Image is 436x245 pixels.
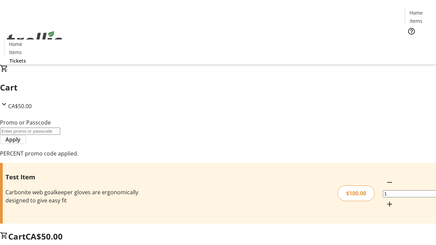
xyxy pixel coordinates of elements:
[4,23,65,58] img: Orient E2E Organization 99wFK8BcfE's Logo
[5,135,20,144] span: Apply
[405,17,427,24] a: Items
[9,40,22,48] span: Home
[409,9,423,16] span: Home
[5,188,154,205] div: Carbonite web goalkeeper gloves are ergonomically designed to give easy fit
[4,40,26,48] a: Home
[9,49,22,56] span: Items
[410,17,422,24] span: Items
[405,24,418,38] button: Help
[410,39,426,47] span: Tickets
[383,176,396,189] button: Decrement by one
[4,57,31,64] a: Tickets
[8,102,32,110] span: CA$50.00
[338,185,375,201] div: $100.00
[405,39,432,47] a: Tickets
[383,197,396,211] button: Increment by one
[10,57,26,64] span: Tickets
[4,49,26,56] a: Items
[5,172,154,182] h3: Test Item
[26,231,63,242] span: CA$50.00
[405,9,427,16] a: Home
